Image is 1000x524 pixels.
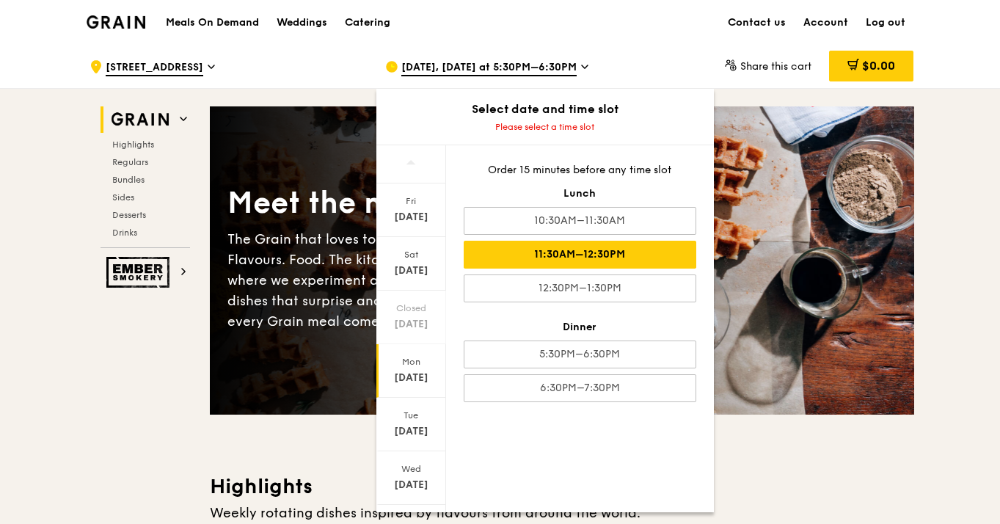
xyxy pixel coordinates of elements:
[379,410,444,421] div: Tue
[795,1,857,45] a: Account
[379,356,444,368] div: Mon
[379,424,444,439] div: [DATE]
[401,60,577,76] span: [DATE], [DATE] at 5:30PM–6:30PM
[106,257,174,288] img: Ember Smokery web logo
[112,210,146,220] span: Desserts
[227,229,562,332] div: The Grain that loves to play. With ingredients. Flavours. Food. The kitchen is our happy place, w...
[379,371,444,385] div: [DATE]
[112,139,154,150] span: Highlights
[379,263,444,278] div: [DATE]
[719,1,795,45] a: Contact us
[106,60,203,76] span: [STREET_ADDRESS]
[112,175,145,185] span: Bundles
[862,59,895,73] span: $0.00
[379,249,444,261] div: Sat
[379,195,444,207] div: Fri
[379,463,444,475] div: Wed
[166,15,259,30] h1: Meals On Demand
[345,1,390,45] div: Catering
[464,341,696,368] div: 5:30PM–6:30PM
[210,503,914,523] div: Weekly rotating dishes inspired by flavours from around the world.
[464,163,696,178] div: Order 15 minutes before any time slot
[106,106,174,133] img: Grain web logo
[379,302,444,314] div: Closed
[277,1,327,45] div: Weddings
[376,101,714,118] div: Select date and time slot
[336,1,399,45] a: Catering
[379,317,444,332] div: [DATE]
[379,478,444,492] div: [DATE]
[210,473,914,500] h3: Highlights
[227,183,562,223] div: Meet the new Grain
[464,274,696,302] div: 12:30PM–1:30PM
[464,320,696,335] div: Dinner
[379,210,444,225] div: [DATE]
[376,121,714,133] div: Please select a time slot
[112,192,134,203] span: Sides
[112,157,148,167] span: Regulars
[464,374,696,402] div: 6:30PM–7:30PM
[464,186,696,201] div: Lunch
[112,228,137,238] span: Drinks
[268,1,336,45] a: Weddings
[464,241,696,269] div: 11:30AM–12:30PM
[857,1,914,45] a: Log out
[740,60,811,73] span: Share this cart
[87,15,146,29] img: Grain
[464,207,696,235] div: 10:30AM–11:30AM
